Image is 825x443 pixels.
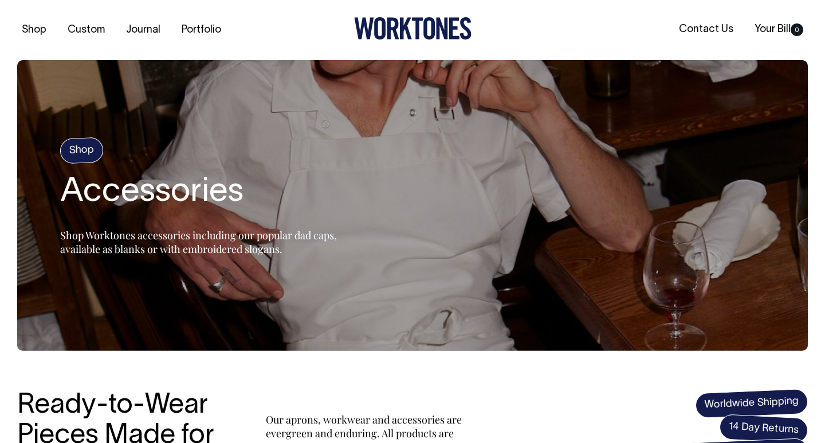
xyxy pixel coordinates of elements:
a: Shop [17,21,51,39]
a: Portfolio [177,21,226,39]
h4: Shop [60,137,104,164]
a: Journal [121,21,165,39]
h2: Accessories [60,175,347,211]
a: Your Bill0 [750,20,808,39]
span: 0 [791,23,803,36]
a: Contact Us [674,20,738,39]
span: Worldwide Shipping [695,389,808,418]
span: Shop Worktones accessories including our popular dad caps, available as blanks or with embroidere... [60,228,337,256]
a: Custom [63,21,109,39]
